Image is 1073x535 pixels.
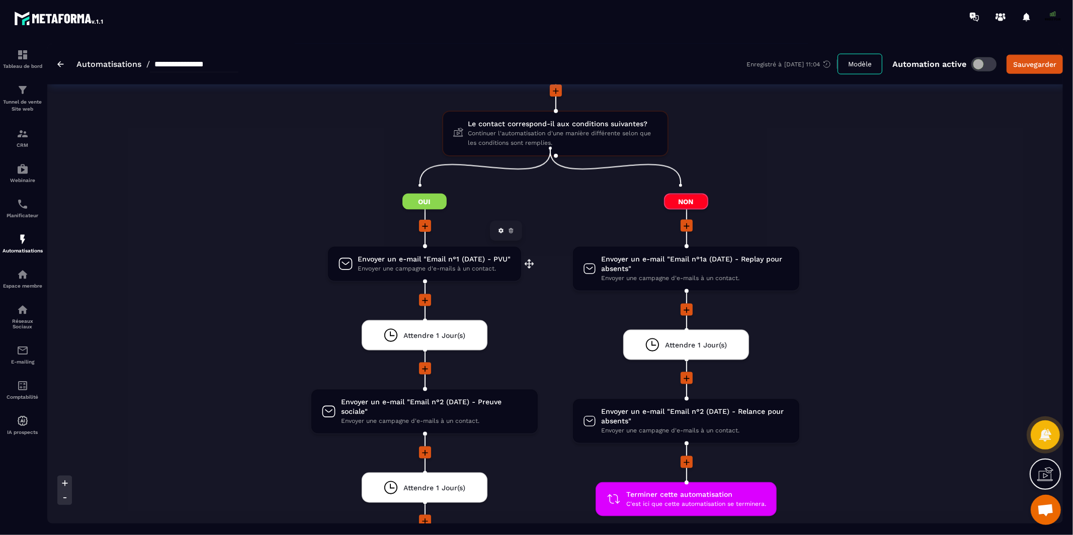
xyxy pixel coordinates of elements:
div: Sauvegarder [1013,59,1056,69]
span: Envoyer une campagne d'e-mails à un contact. [358,264,511,274]
img: formation [17,49,29,61]
p: Comptabilité [3,394,43,400]
span: Attendre 1 Jour(s) [403,331,465,340]
img: logo [14,9,105,27]
span: Envoyer un e-mail "Email n°1a (DATE) - Replay pour absents" [601,254,789,274]
p: Webinaire [3,177,43,183]
span: Envoyer une campagne d'e-mails à un contact. [601,274,789,283]
img: automations [17,415,29,427]
span: Attendre 1 Jour(s) [665,340,727,350]
img: arrow [57,61,64,67]
p: CRM [3,142,43,148]
button: Sauvegarder [1007,55,1063,74]
span: Envoyer un e-mail "Email n°2 (DATE) - Relance pour absents" [601,407,789,426]
span: Le contact correspond-il aux conditions suivantes? [468,119,657,129]
a: formationformationCRM [3,120,43,155]
div: Enregistré à [747,60,838,69]
img: email [17,344,29,356]
span: Envoyer une campagne d'e-mails à un contact. [341,416,528,426]
a: accountantaccountantComptabilité [3,372,43,407]
img: automations [17,163,29,175]
a: emailemailE-mailing [3,337,43,372]
span: Oui [402,194,447,210]
p: IA prospects [3,429,43,435]
a: Ouvrir le chat [1031,495,1061,525]
a: formationformationTunnel de vente Site web [3,76,43,120]
p: Automatisations [3,248,43,253]
img: automations [17,269,29,281]
a: automationsautomationsAutomatisations [3,226,43,261]
span: Envoyer une campagne d'e-mails à un contact. [601,426,789,435]
span: Envoyer un e-mail "Email n°1 (DATE) - PVU" [358,254,511,264]
a: formationformationTableau de bord [3,41,43,76]
p: Automation active [892,59,966,69]
a: automationsautomationsWebinaire [3,155,43,191]
span: C'est ici que cette automatisation se terminera. [627,499,767,509]
a: schedulerschedulerPlanificateur [3,191,43,226]
a: Automatisations [76,59,141,69]
span: Continuer l'automatisation d'une manière différente selon que les conditions sont remplies. [468,129,657,148]
img: accountant [17,380,29,392]
button: Modèle [838,54,882,74]
p: E-mailing [3,359,43,365]
p: Réseaux Sociaux [3,318,43,329]
p: [DATE] 11:04 [784,61,820,68]
span: Envoyer un e-mail "Email n°2 (DATE) - Preuve sociale" [341,397,528,416]
span: Terminer cette automatisation [627,490,767,499]
span: Attendre 1 Jour(s) [403,483,465,493]
p: Tableau de bord [3,63,43,69]
a: automationsautomationsEspace membre [3,261,43,296]
span: / [146,59,150,69]
p: Planificateur [3,213,43,218]
p: Tunnel de vente Site web [3,99,43,113]
img: scheduler [17,198,29,210]
img: formation [17,128,29,140]
span: Non [664,194,708,210]
img: automations [17,233,29,245]
img: formation [17,84,29,96]
img: social-network [17,304,29,316]
p: Espace membre [3,283,43,289]
a: social-networksocial-networkRéseaux Sociaux [3,296,43,337]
